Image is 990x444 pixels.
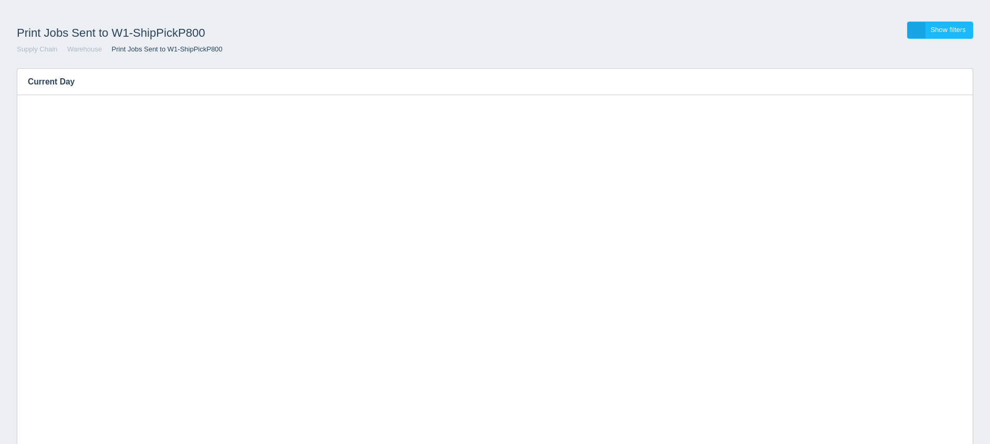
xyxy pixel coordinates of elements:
h3: Current Day [17,69,957,95]
h1: Print Jobs Sent to W1-ShipPickP800 [17,22,495,45]
a: Supply Chain [17,45,57,53]
li: Print Jobs Sent to W1-ShipPickP800 [104,45,223,55]
a: Show filters [907,22,973,39]
a: Warehouse [67,45,102,53]
span: Show filters [931,26,966,34]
